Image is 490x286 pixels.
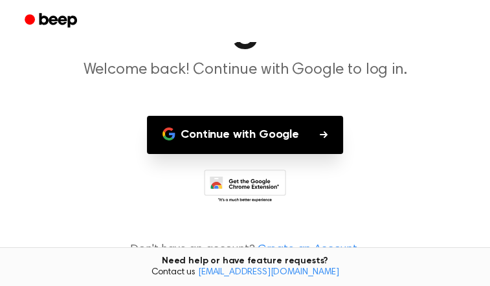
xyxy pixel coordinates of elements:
[16,8,89,34] a: Beep
[147,116,343,154] button: Continue with Google
[258,241,357,259] a: Create an Account
[198,268,339,277] a: [EMAIL_ADDRESS][DOMAIN_NAME]
[16,60,474,80] p: Welcome back! Continue with Google to log in.
[8,267,482,279] span: Contact us
[16,241,474,259] p: Don't have an account?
